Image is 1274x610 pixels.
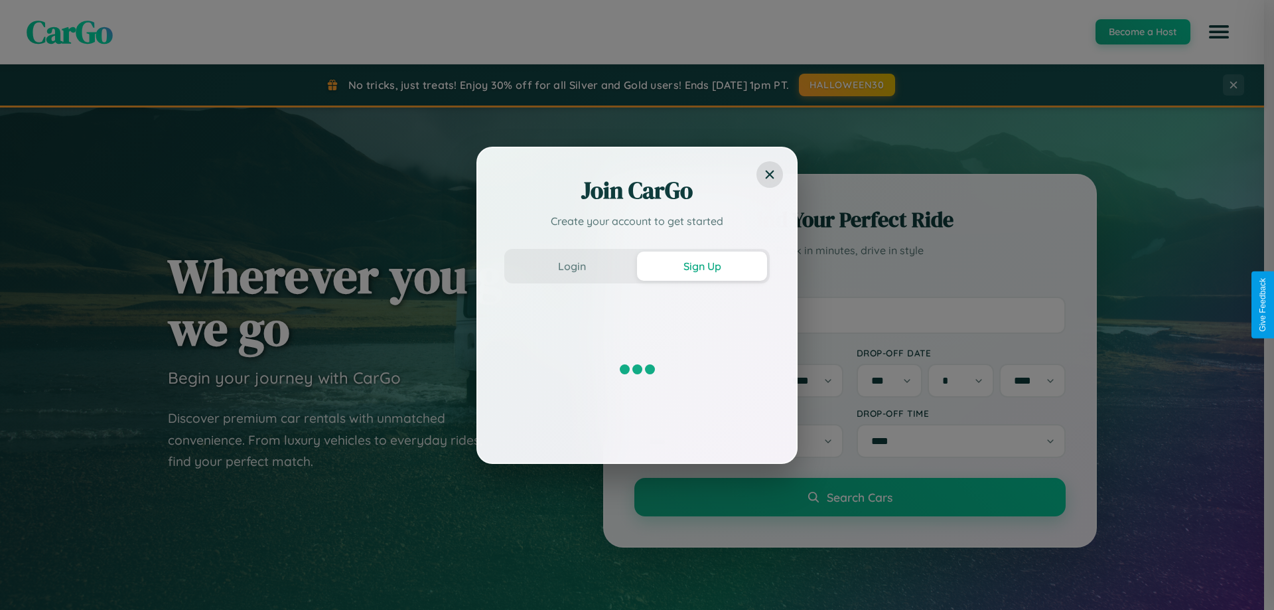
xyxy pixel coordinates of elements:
button: Login [507,252,637,281]
p: Create your account to get started [504,213,770,229]
div: Give Feedback [1258,278,1267,332]
h2: Join CarGo [504,175,770,206]
iframe: Intercom live chat [13,565,45,597]
button: Sign Up [637,252,767,281]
